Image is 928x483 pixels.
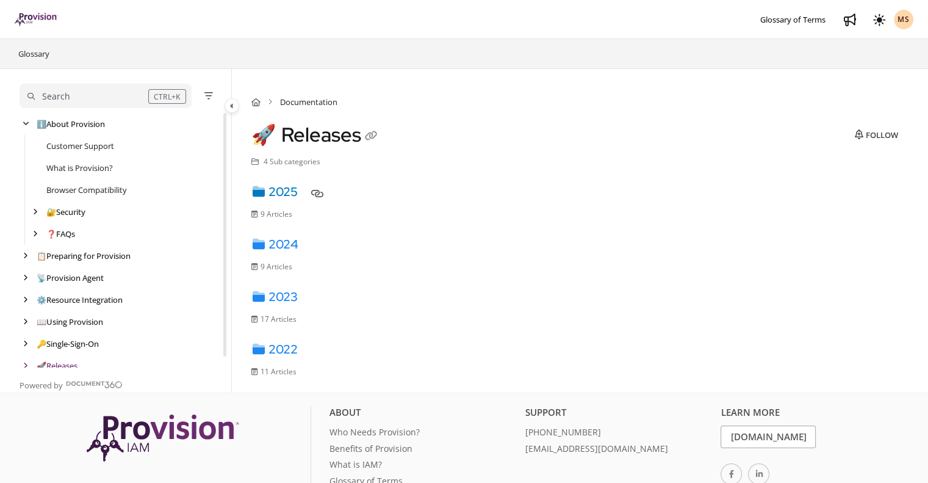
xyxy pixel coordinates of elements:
[869,10,889,29] button: Theme options
[29,228,41,240] div: arrow
[844,125,908,145] button: Follow
[329,426,516,442] a: Who Needs Provision?
[251,314,306,325] li: 17 Articles
[46,184,127,196] a: Browser Compatibility
[894,10,913,29] button: MS
[46,228,75,240] a: FAQs
[37,250,46,261] span: 📋
[37,272,104,284] a: Provision Agent
[361,127,381,147] button: Copy link of Releases
[37,294,123,306] a: Resource Integration
[201,89,216,103] button: Filter
[37,250,131,262] a: Preparing for Provision
[20,272,32,284] div: arrow
[37,360,77,372] a: Releases
[37,338,99,350] a: Single-Sign-On
[148,89,186,104] div: CTRL+K
[37,316,103,328] a: Using Provision
[46,206,56,217] span: 🔐
[20,316,32,328] div: arrow
[37,294,46,305] span: ⚙️
[251,96,261,108] a: Home
[329,442,516,459] a: Benefits of Provision
[20,338,32,350] div: arrow
[251,341,298,357] a: 2022
[721,405,907,426] div: Learn More
[37,118,46,129] span: ℹ️
[329,458,516,474] a: What is IAM?
[251,184,298,200] a: 2025
[46,206,85,218] a: Security
[20,294,32,306] div: arrow
[251,123,381,147] h1: Releases
[20,250,32,262] div: arrow
[66,381,123,388] img: Document360
[15,13,58,27] a: Project logo
[42,90,70,103] div: Search
[251,156,320,168] li: 4 Sub categories
[251,236,298,252] a: 2024
[525,405,712,426] div: Support
[760,14,825,25] span: Glossary of Terms
[17,46,51,61] a: Glossary
[251,366,306,377] li: 11 Articles
[37,118,105,130] a: About Provision
[840,10,860,29] a: Whats new
[20,377,123,391] a: Powered by Document360 - opens in a new tab
[37,338,46,349] span: 🔑
[251,209,301,220] li: 9 Articles
[225,98,239,113] button: Category toggle
[20,360,32,372] div: arrow
[87,415,239,462] img: Provision IAM Onboarding Platform
[46,140,114,152] a: Customer Support
[20,118,32,130] div: arrow
[251,289,298,305] a: 2023
[46,162,113,174] a: What is Provision?
[20,379,63,391] span: Powered by
[15,13,58,26] img: brand logo
[721,426,816,448] a: [DOMAIN_NAME]
[525,426,712,442] a: [PHONE_NUMBER]
[525,442,712,459] a: [EMAIL_ADDRESS][DOMAIN_NAME]
[20,84,192,108] button: Search
[37,360,46,371] span: 🚀
[308,184,327,203] button: Copy link of 2025
[29,206,41,218] div: arrow
[280,96,337,108] span: Documentation
[37,316,46,327] span: 📖
[329,405,516,426] div: About
[251,122,276,148] span: 🚀
[37,272,46,283] span: 📡
[897,14,910,26] span: MS
[46,228,56,239] span: ❓
[251,261,301,272] li: 9 Articles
